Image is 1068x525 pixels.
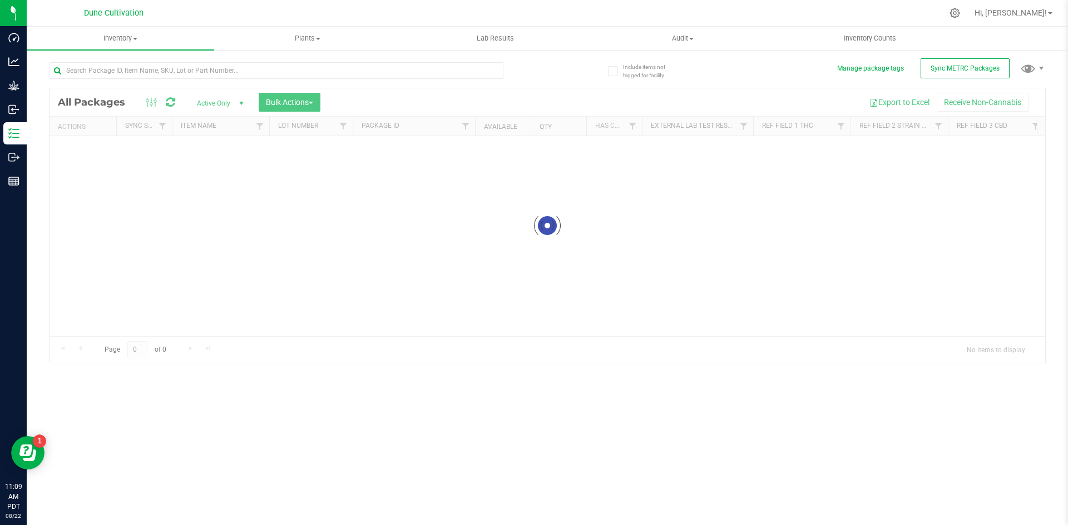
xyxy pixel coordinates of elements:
a: Lab Results [402,27,589,50]
span: Include items not tagged for facility [623,63,679,79]
iframe: Resource center unread badge [33,434,46,448]
inline-svg: Analytics [8,56,19,67]
span: Sync METRC Packages [931,64,1000,72]
inline-svg: Inbound [8,104,19,115]
span: Plants [215,33,401,43]
a: Plants [214,27,402,50]
a: Audit [589,27,777,50]
iframe: Resource center [11,436,44,469]
span: Lab Results [462,33,529,43]
inline-svg: Reports [8,176,19,187]
inline-svg: Dashboard [8,32,19,43]
p: 11:09 AM PDT [5,482,22,512]
button: Sync METRC Packages [921,58,1010,78]
div: Manage settings [948,8,962,18]
span: Inventory Counts [829,33,911,43]
p: 08/22 [5,512,22,520]
span: Audit [590,33,776,43]
inline-svg: Outbound [8,152,19,163]
button: Manage package tags [837,64,904,73]
a: Inventory [27,27,214,50]
a: Inventory Counts [777,27,964,50]
input: Search Package ID, Item Name, SKU, Lot or Part Number... [49,62,503,79]
span: Dune Cultivation [84,8,144,18]
span: Inventory [27,33,214,43]
span: Hi, [PERSON_NAME]! [975,8,1047,17]
inline-svg: Grow [8,80,19,91]
inline-svg: Inventory [8,128,19,139]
